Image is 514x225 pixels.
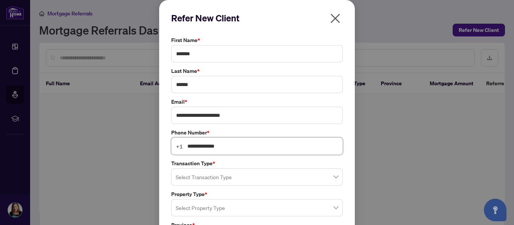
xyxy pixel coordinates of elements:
label: First Name [171,36,343,44]
label: Phone Number [171,128,343,137]
label: Transaction Type [171,159,343,168]
h2: Refer New Client [171,12,343,24]
span: +1 [176,142,183,150]
span: close [329,12,341,24]
label: Last Name [171,67,343,75]
label: Property Type [171,190,343,198]
button: Open asap [484,199,506,221]
label: Email [171,98,343,106]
